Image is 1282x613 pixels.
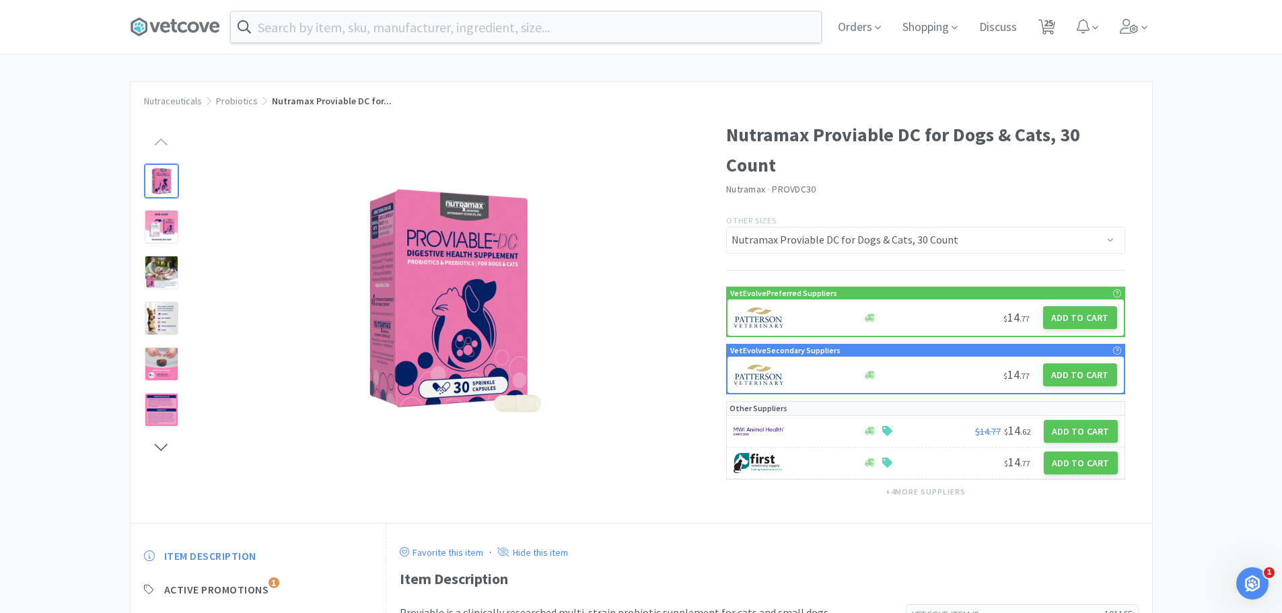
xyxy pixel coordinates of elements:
[1264,567,1275,578] span: 1
[734,365,785,385] img: f5e969b455434c6296c6d81ef179fa71_3.png
[409,546,483,558] p: Favorite this item
[1044,452,1118,474] button: Add to Cart
[1236,567,1269,600] iframe: Intercom live chat
[726,120,1125,180] h1: Nutramax Proviable DC for Dogs & Cats, 30 Count
[879,482,972,501] button: +4more suppliers
[272,95,392,107] span: Nutramax Proviable DC for...
[1004,454,1030,470] span: 14
[1044,420,1118,443] button: Add to Cart
[269,577,279,588] span: 1
[1004,427,1008,437] span: $
[164,583,269,597] span: Active Promotions
[144,95,202,107] a: Nutraceuticals
[1003,310,1030,325] span: 14
[1003,314,1007,324] span: $
[164,549,256,563] span: Item Description
[1043,363,1117,386] button: Add to Cart
[1020,458,1030,468] span: . 77
[1020,314,1030,324] span: . 77
[730,344,841,357] p: VetEvolve Secondary Suppliers
[1020,371,1030,381] span: . 77
[729,402,787,414] p: Other Suppliers
[730,287,837,299] p: VetEvolve Preferred Suppliers
[1004,458,1008,468] span: $
[509,546,568,558] p: Hide this item
[767,183,770,195] span: ·
[1043,306,1117,329] button: Add to Cart
[1020,427,1030,437] span: . 62
[216,95,258,107] a: Probiotics
[231,11,821,42] input: Search by item, sku, manufacturer, ingredient, size...
[489,544,491,561] div: ·
[734,308,785,328] img: f5e969b455434c6296c6d81ef179fa71_3.png
[772,183,816,195] span: PROVDC30
[726,214,1125,227] p: Other Sizes
[400,567,1139,591] div: Item Description
[314,164,583,433] img: 60cc572b5ae84957b4ac97408a43c241_539740.jpg
[974,22,1022,34] a: Discuss
[1003,371,1007,381] span: $
[1003,367,1030,382] span: 14
[975,425,1001,437] span: $14.77
[1033,23,1061,35] a: 25
[1004,423,1030,438] span: 14
[734,453,784,473] img: 67d67680309e4a0bb49a5ff0391dcc42_6.png
[726,183,765,195] a: Nutramax
[734,421,784,441] img: f6b2451649754179b5b4e0c70c3f7cb0_2.png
